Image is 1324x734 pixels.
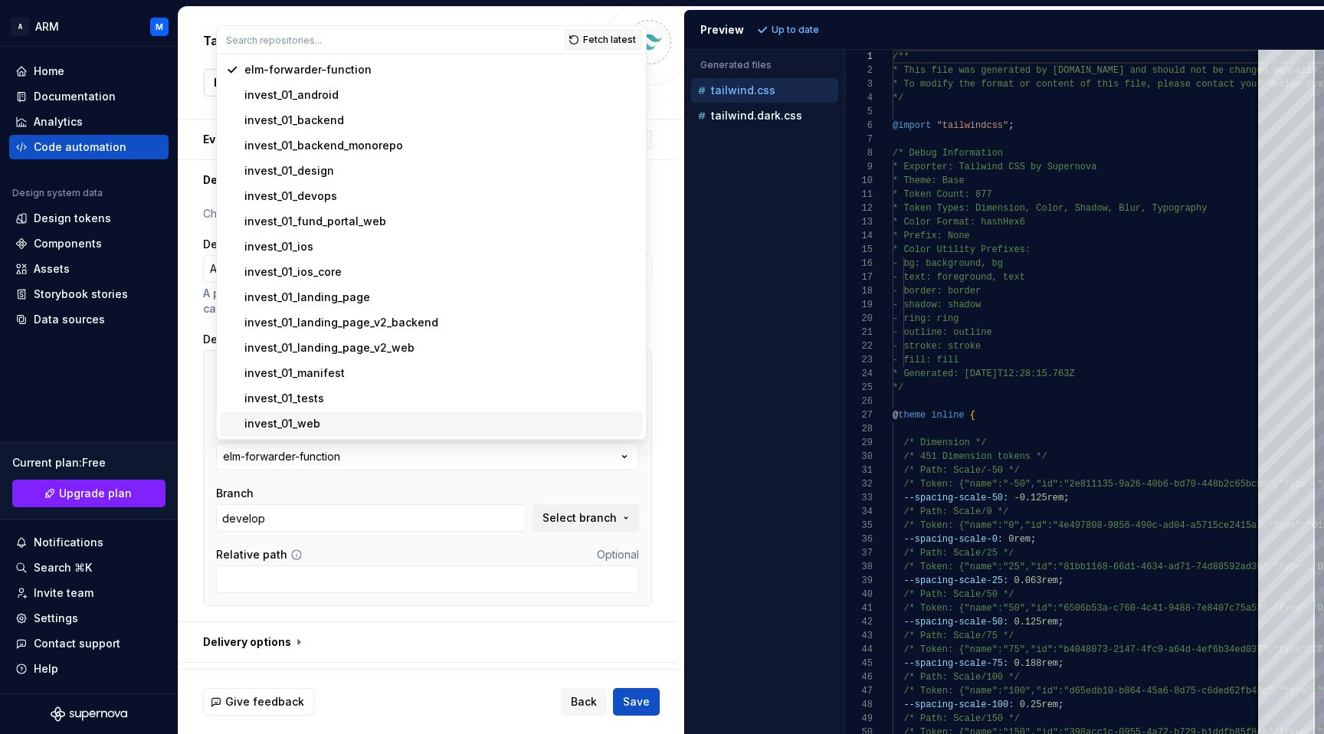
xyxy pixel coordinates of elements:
[9,59,169,84] a: Home
[203,237,247,252] label: Delivery
[700,59,829,71] p: Generated files
[893,244,1031,255] span: * Color Utility Prefixes:
[845,270,873,284] div: 17
[903,479,1179,490] span: /* Token: {"name":"-50","id":"2e811135-9a26-40b6-b
[845,215,873,229] div: 13
[34,312,105,327] div: Data sources
[845,298,873,312] div: 19
[903,520,1179,531] span: /* Token: {"name":"0","id":"4e497808-9856-490c-ad0
[9,110,169,134] a: Analytics
[845,229,873,243] div: 14
[34,585,93,601] div: Invite team
[244,188,337,204] div: invest_01_devops
[845,546,873,560] div: 37
[1058,617,1063,628] span: ;
[244,340,415,356] div: invest_01_landing_page_v2_web
[9,555,169,580] button: Search ⌘K
[223,449,340,464] div: elm-forwarder-function
[893,203,1163,214] span: * Token Types: Dimension, Color, Shadow, Blur, Ty
[34,636,120,651] div: Contact support
[845,519,873,532] div: 35
[893,258,1003,269] span: - bg: background, bg
[903,672,1019,683] span: /* Path: Scale/100 */
[564,29,643,51] button: Fetch latest
[9,530,169,555] button: Notifications
[1031,534,1036,545] span: ;
[711,110,802,122] p: tailwind.dark.css
[893,120,931,131] span: @import
[772,24,819,36] p: Up to date
[244,113,344,128] div: invest_01_backend
[845,381,873,395] div: 25
[845,339,873,353] div: 22
[845,477,873,491] div: 32
[893,327,992,338] span: - outline: outline
[845,657,873,670] div: 45
[845,712,873,726] div: 49
[893,79,1163,90] span: * To modify the format or content of this file, p
[1168,65,1323,76] span: uld not be changed manually.
[1019,700,1057,710] span: 0.25rem
[845,188,873,202] div: 11
[893,231,970,241] span: * Prefix: None
[34,64,64,79] div: Home
[203,286,652,316] p: A pull request will be created or appended when this pipeline runs on a branch called .
[34,560,92,575] div: Search ⌘K
[1058,658,1063,669] span: ;
[845,601,873,615] div: 41
[936,120,1008,131] span: "tailwindcss"
[9,631,169,656] button: Contact support
[34,661,58,677] div: Help
[244,391,324,406] div: invest_01_tests
[9,606,169,631] a: Settings
[3,10,175,43] button: AARMM
[845,243,873,257] div: 15
[845,105,873,119] div: 5
[845,615,873,629] div: 42
[903,686,1179,696] span: /* Token: {"name":"100","id":"d65edb10-b864-45a6-8
[691,107,838,124] button: tailwind.dark.css
[216,486,254,501] label: Branch
[1063,493,1069,503] span: ;
[845,505,873,519] div: 34
[700,22,744,38] div: Preview
[893,300,981,310] span: - shadow: shadow
[9,206,169,231] a: Design tokens
[1058,575,1063,586] span: ;
[225,694,304,709] span: Give feedback
[203,31,293,50] p: Tailwind CSS 4
[51,706,127,722] a: Supernova Logo
[571,694,597,709] span: Back
[34,287,128,302] div: Storybook stories
[845,698,873,712] div: 48
[845,367,873,381] div: 24
[893,217,1025,228] span: * Color Format: hashHex6
[9,657,169,681] button: Help
[613,688,660,716] button: Save
[9,307,169,332] a: Data sources
[1014,617,1058,628] span: 0.125rem
[903,493,1008,503] span: --spacing-scale-50:
[845,202,873,215] div: 12
[623,694,650,709] span: Save
[893,313,959,324] span: - ring: ring
[845,629,873,643] div: 43
[244,87,339,103] div: invest_01_android
[217,26,564,54] input: Search repositories...
[711,84,775,97] p: tailwind.css
[214,75,240,90] p: Data
[903,658,1008,669] span: --spacing-scale-75:
[845,450,873,464] div: 30
[244,416,320,431] div: invest_01_web
[903,451,1047,462] span: /* 451 Dimension tokens */
[216,547,287,562] label: Relative path
[969,410,975,421] span: {
[542,510,617,526] span: Select branch
[244,239,313,254] div: invest_01_ios
[845,588,873,601] div: 40
[845,532,873,546] div: 36
[845,312,873,326] div: 20
[533,504,639,532] button: Select branch
[9,257,169,281] a: Assets
[903,506,1008,517] span: /* Path: Scale/0 */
